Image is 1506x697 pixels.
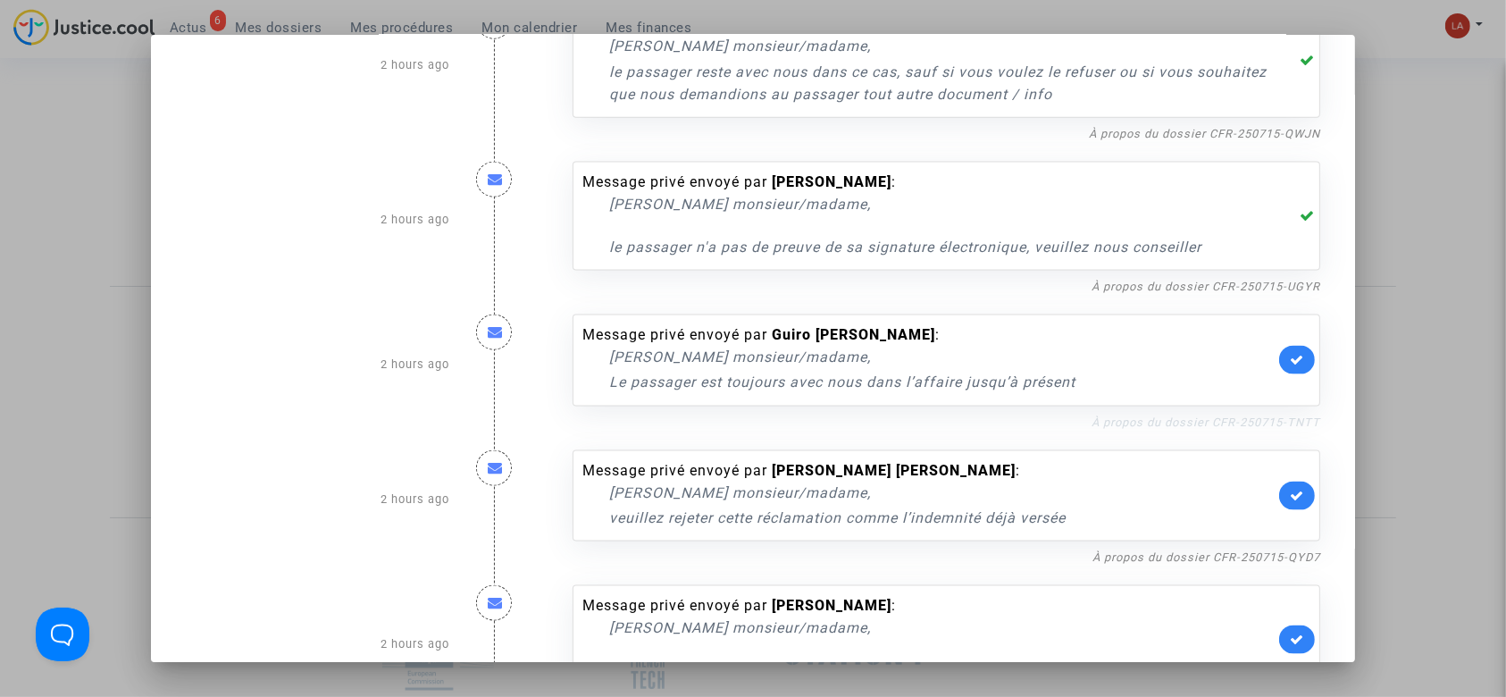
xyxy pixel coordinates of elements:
[772,173,891,190] b: [PERSON_NAME]
[772,326,935,343] b: Guiro [PERSON_NAME]
[582,595,1275,682] div: Message privé envoyé par :
[1092,280,1320,293] a: À propos du dossier CFR-250715-UGYR
[609,236,1275,258] p: le passager n'a pas de preuve de sa signature électronique, veuillez nous conseiller
[1092,416,1320,429] a: À propos du dossier CFR-250715-TNTT
[609,371,1275,393] p: Le passager est toujours avec nous dans l’affaire jusqu’à présent
[172,144,463,297] div: 2 hours ago
[582,172,1275,258] div: Message privé envoyé par :
[609,61,1275,105] p: le passager reste avec nous dans ce cas, sauf si vous voulez le refuser ou si vous souhaitez que ...
[582,460,1275,529] div: Message privé envoyé par :
[772,597,891,614] b: [PERSON_NAME]
[1089,127,1320,140] a: À propos du dossier CFR-250715-QWJN
[609,35,1275,57] p: [PERSON_NAME] monsieur/madame,
[582,13,1275,105] div: Message privé envoyé par :
[609,482,1275,504] p: [PERSON_NAME] monsieur/madame,
[609,193,1275,215] p: [PERSON_NAME] monsieur/madame,
[609,346,1275,368] p: [PERSON_NAME] monsieur/madame,
[609,659,1275,682] p: le passager n'a pas de preuve de sa signature électronique, veuillez nous conseiller
[609,617,1275,639] p: [PERSON_NAME] monsieur/madame,
[609,507,1275,529] p: veuillez rejeter cette réclamation comme l’indemnité déjà versée
[1092,550,1320,564] a: À propos du dossier CFR-250715-QYD7
[772,462,1016,479] b: [PERSON_NAME] [PERSON_NAME]
[172,297,463,432] div: 2 hours ago
[172,432,463,567] div: 2 hours ago
[582,324,1275,393] div: Message privé envoyé par :
[36,608,89,661] iframe: Help Scout Beacon - Open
